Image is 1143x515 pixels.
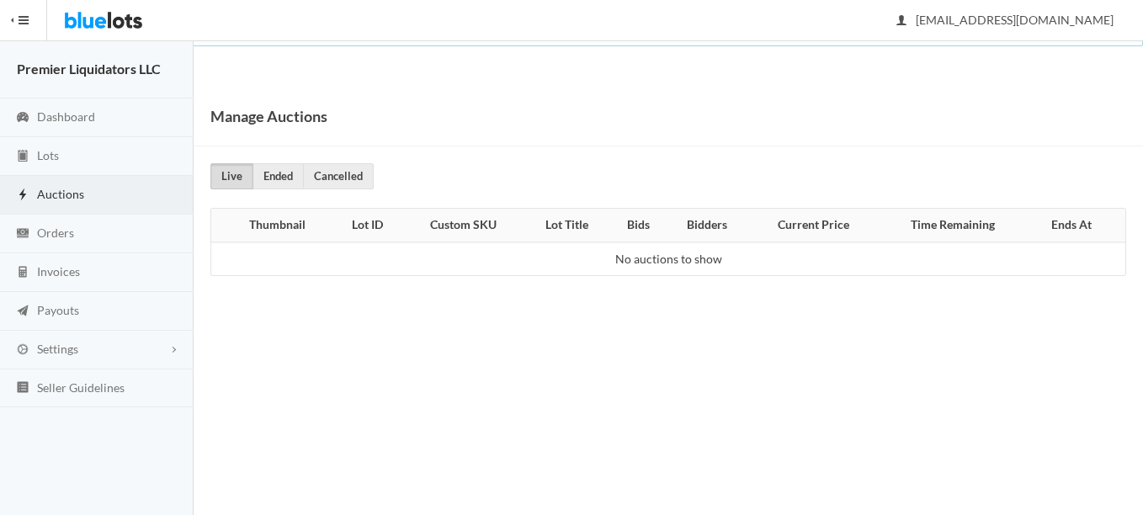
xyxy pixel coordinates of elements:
ion-icon: clipboard [14,149,31,165]
ion-icon: flash [14,188,31,204]
td: No auctions to show [211,242,1125,276]
span: Lots [37,148,59,162]
th: Thumbnail [211,209,333,242]
span: [EMAIL_ADDRESS][DOMAIN_NAME] [897,13,1114,27]
span: Invoices [37,264,80,279]
a: Live [210,163,253,189]
span: Settings [37,342,78,356]
th: Lot Title [524,209,610,242]
th: Current Price [748,209,878,242]
th: Custom SKU [401,209,524,242]
span: Orders [37,226,74,240]
span: Payouts [37,303,79,317]
span: Seller Guidelines [37,380,125,395]
a: Cancelled [303,163,374,189]
strong: Premier Liquidators LLC [17,61,161,77]
ion-icon: person [893,13,910,29]
a: Ended [253,163,304,189]
ion-icon: list box [14,380,31,396]
span: Auctions [37,187,84,201]
th: Lot ID [333,209,401,242]
th: Ends At [1028,209,1125,242]
ion-icon: paper plane [14,304,31,320]
th: Time Remaining [878,209,1027,242]
ion-icon: speedometer [14,110,31,126]
th: Bids [610,209,666,242]
ion-icon: cash [14,226,31,242]
th: Bidders [666,209,748,242]
span: Dashboard [37,109,95,124]
ion-icon: cog [14,342,31,358]
h1: Manage Auctions [210,104,327,129]
ion-icon: calculator [14,265,31,281]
